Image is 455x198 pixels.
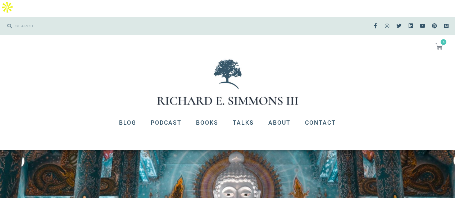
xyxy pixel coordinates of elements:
[189,114,226,132] a: Books
[112,114,144,132] a: Blog
[144,114,189,132] a: Podcast
[261,114,298,132] a: About
[226,114,261,132] a: Talks
[12,20,224,31] input: SEARCH
[298,114,343,132] a: Contact
[441,39,446,45] span: 0
[427,38,451,54] a: 0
